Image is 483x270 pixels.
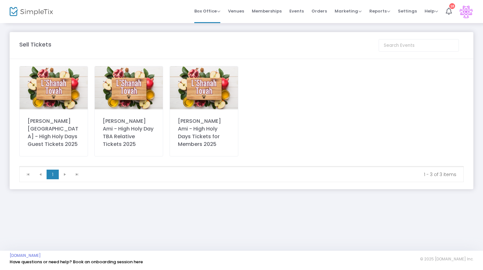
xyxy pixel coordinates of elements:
span: Marketing [335,8,362,14]
span: Settings [398,3,417,19]
span: Page 1 [47,170,59,179]
span: © 2025 [DOMAIN_NAME] Inc. [420,257,473,262]
span: Events [289,3,304,19]
m-panel-title: Sell Tickets [19,40,51,49]
div: [PERSON_NAME][GEOGRAPHIC_DATA] - High Holy Days Guest Tickets 2025 [28,117,80,148]
a: Have questions or need help? Book an onboarding session here [10,259,143,265]
img: 638899157848241233RoshHashanah.png [20,66,88,109]
span: Box Office [194,8,220,14]
input: Search Events [379,39,459,52]
div: [PERSON_NAME] Ami - High Holy Days Tickets for Members 2025 [178,117,230,148]
span: Venues [228,3,244,19]
span: Orders [312,3,327,19]
div: 18 [449,3,455,9]
span: Memberships [252,3,282,19]
kendo-pager-info: 1 - 3 of 3 items [88,171,456,178]
div: [PERSON_NAME] Ami - High Holy Day TBA Relative Tickets 2025 [103,117,155,148]
span: Help [425,8,438,14]
img: 638899158818887256638611673763322227RoshHashanah.png [95,66,163,109]
a: [DOMAIN_NAME] [10,253,41,258]
span: Reports [369,8,390,14]
img: 638931261421270355638899157152373885RoshHashanah1.png [170,66,238,109]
